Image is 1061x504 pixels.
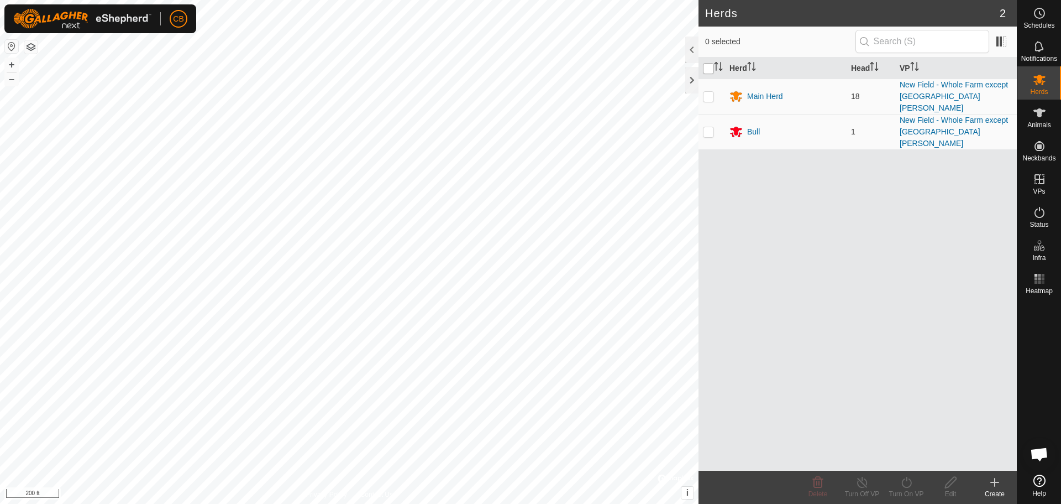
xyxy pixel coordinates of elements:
div: Create [973,489,1017,499]
span: Delete [808,490,828,498]
span: 2 [1000,5,1006,22]
span: Help [1032,490,1046,497]
span: Animals [1027,122,1051,128]
p-sorticon: Activate to sort [714,64,723,72]
img: Gallagher Logo [13,9,151,29]
div: Bull [747,126,760,138]
span: CB [173,13,183,25]
span: 18 [851,92,860,101]
span: Schedules [1023,22,1054,29]
a: Help [1017,470,1061,501]
span: Status [1030,221,1048,228]
span: i [686,488,689,497]
a: Privacy Policy [306,490,347,500]
span: Infra [1032,254,1046,261]
a: New Field - Whole Farm except [GEOGRAPHIC_DATA][PERSON_NAME] [900,80,1008,112]
a: New Field - Whole Farm except [GEOGRAPHIC_DATA][PERSON_NAME] [900,116,1008,148]
h2: Herds [705,7,1000,20]
span: Neckbands [1022,155,1055,162]
button: i [681,487,694,499]
div: Edit [928,489,973,499]
div: Turn On VP [884,489,928,499]
span: Notifications [1021,55,1057,62]
th: Head [847,58,895,79]
div: Main Herd [747,91,783,102]
div: Turn Off VP [840,489,884,499]
p-sorticon: Activate to sort [747,64,756,72]
button: – [5,72,18,86]
div: Open chat [1023,438,1056,471]
p-sorticon: Activate to sort [910,64,919,72]
button: Reset Map [5,40,18,53]
span: VPs [1033,188,1045,195]
th: VP [895,58,1017,79]
p-sorticon: Activate to sort [870,64,879,72]
span: 1 [851,127,855,136]
button: + [5,58,18,71]
span: 0 selected [705,36,855,48]
input: Search (S) [855,30,989,53]
th: Herd [725,58,847,79]
a: Contact Us [360,490,393,500]
button: Map Layers [24,40,38,54]
span: Herds [1030,89,1048,95]
span: Heatmap [1026,288,1053,294]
